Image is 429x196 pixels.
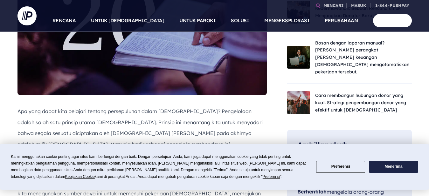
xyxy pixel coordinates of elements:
[331,164,350,169] font: Preferensi
[323,3,343,8] font: MENCARI
[315,40,409,75] a: Bosan dengan laporan manual? [PERSON_NAME] perangkat [PERSON_NAME] keuangan [DEMOGRAPHIC_DATA] me...
[179,17,216,24] font: UNTUK PAROKI
[351,3,366,8] font: MASUK
[375,3,409,8] font: 1-844-PUSHPAY
[17,108,263,147] font: Apa yang dapat kita pelajari tentang persepuluhan dalam [DEMOGRAPHIC_DATA]? Pengelolaan adalah sa...
[95,174,263,179] font: kami di perangkat Anda . Anda dapat mengubah pengaturan cookie kapan saja dengan mengeklik "
[325,10,358,32] a: PERUSAHAAN
[280,174,283,179] font: ".
[385,164,403,169] font: Menerima
[91,10,164,32] a: UNTUK [DEMOGRAPHIC_DATA]
[264,10,309,32] a: MENGEKSPLORASI
[11,154,306,179] font: Kami menggunakan cookie penting agar situs kami berfungsi dengan baik. Dengan persetujuan Anda, k...
[52,17,76,24] font: RENCANA
[263,174,280,179] font: Preferensi
[231,17,249,24] font: SOLUSI
[297,140,318,150] font: Ambil
[325,17,358,24] font: PERUSAHAAN
[297,188,327,195] font: Berhentilah
[179,10,216,32] a: UNTUK PAROKI
[297,140,348,160] font: langkah berikutnya
[52,10,76,32] a: RENCANA
[369,161,418,173] button: Menerima
[381,17,404,24] font: MEMULAI
[91,17,164,24] font: UNTUK [DEMOGRAPHIC_DATA]
[316,161,365,173] button: Preferensi
[373,14,412,27] a: MEMULAI
[315,92,406,113] a: Cara membangun hubungan donor yang kuat: Strategi pengembangan donor yang efektif untuk [DEMOGRAP...
[65,174,94,179] font: Kebijakan Cookie
[231,10,249,32] a: SOLUSI
[264,17,309,24] font: MENGEKSPLORASI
